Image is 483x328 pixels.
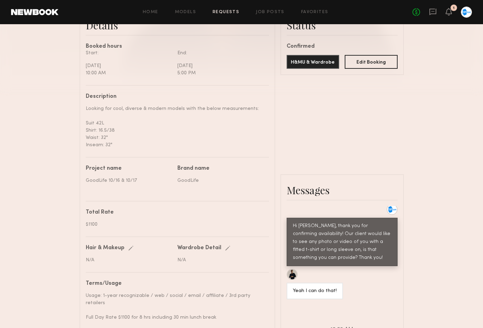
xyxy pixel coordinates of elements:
div: N/A [86,256,172,264]
div: Brand name [177,166,264,171]
div: Start: [86,49,172,57]
div: Booked hours [86,44,269,49]
div: Looking for cool, diverse & modern models with the below measurements: Suit 42L Shirt: 16.5/38 Wa... [86,105,264,149]
div: Confirmed [287,44,398,49]
div: Yeah I can do that! [293,287,337,295]
div: Terms/Usage [86,281,264,287]
div: 1 [453,6,455,10]
div: 5:00 PM [177,69,264,77]
div: Hair & Makeup [86,245,124,251]
div: Total Rate [86,210,264,215]
div: Description [86,94,264,100]
a: Models [175,10,196,15]
div: GoodLife [177,177,264,184]
a: Requests [213,10,239,15]
div: Project name [86,166,172,171]
div: [DATE] [86,62,172,69]
div: 10:00 AM [86,69,172,77]
a: Home [143,10,158,15]
div: Wardrobe Detail [177,245,221,251]
div: [DATE] [177,62,264,69]
button: H&MU & Wardrobe [287,55,340,69]
div: GoodLife 10/16 & 10/17 [86,177,172,184]
button: Edit Booking [345,55,398,69]
div: Messages [287,183,398,197]
a: Favorites [301,10,328,15]
div: End: [177,49,264,57]
div: N/A [177,256,264,264]
div: $1100 [86,221,264,228]
div: Details [86,18,269,32]
div: Status [287,18,398,32]
div: Usage: 1-year recognizable / web / social / email / affiliate / 3rd party retailers Full Day Rate... [86,292,264,321]
div: Hi [PERSON_NAME], thank you for confirming availability! Our client would like to see any photo o... [293,222,391,262]
a: Job Posts [256,10,285,15]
